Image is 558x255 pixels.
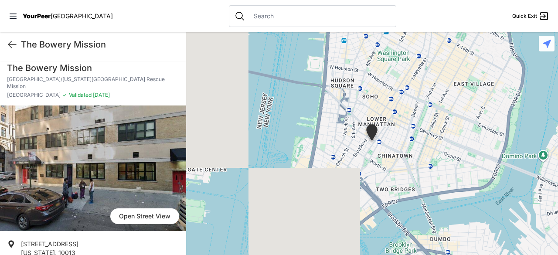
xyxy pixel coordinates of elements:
span: Quick Exit [512,13,537,20]
div: Tribeca Campus/New York City Rescue Mission [361,121,383,147]
span: Validated [69,92,92,98]
a: Quick Exit [512,11,549,21]
span: [STREET_ADDRESS] [21,240,78,248]
a: YourPeer[GEOGRAPHIC_DATA] [23,14,113,19]
h1: The Bowery Mission [7,62,179,74]
span: YourPeer [23,12,51,20]
h1: The Bowery Mission [21,38,179,51]
span: [GEOGRAPHIC_DATA] [51,12,113,20]
span: ✓ [62,92,67,99]
span: Open Street View [110,208,179,224]
span: [DATE] [92,92,110,98]
p: [GEOGRAPHIC_DATA]/[US_STATE][GEOGRAPHIC_DATA] Rescue Mission [7,76,179,90]
input: Search [248,12,391,20]
span: [GEOGRAPHIC_DATA] [7,92,61,99]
